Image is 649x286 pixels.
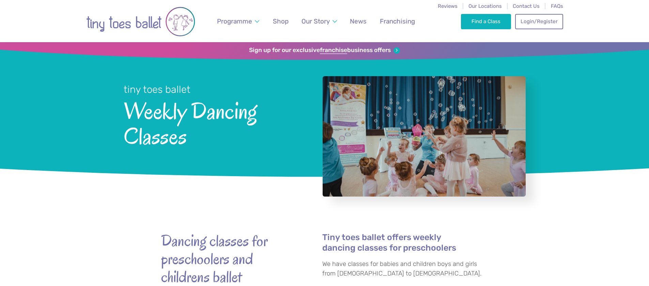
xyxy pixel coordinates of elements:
[438,3,458,9] a: Reviews
[249,47,400,54] a: Sign up for our exclusivefranchisebusiness offers
[320,47,347,54] strong: franchise
[468,3,502,9] a: Our Locations
[347,13,370,29] a: News
[322,244,456,253] a: dancing classes for preschoolers
[214,13,262,29] a: Programme
[217,17,252,25] span: Programme
[380,17,415,25] span: Franchising
[269,13,292,29] a: Shop
[298,13,340,29] a: Our Story
[515,14,563,29] a: Login/Register
[86,4,195,39] img: tiny toes ballet
[322,259,488,278] p: We have classes for babies and children boys and girls from [DEMOGRAPHIC_DATA] to [DEMOGRAPHIC_DA...
[322,232,488,253] h4: Tiny toes ballet offers weekly
[124,96,305,149] span: Weekly Dancing Classes
[376,13,418,29] a: Franchising
[124,84,190,95] small: tiny toes ballet
[513,3,540,9] a: Contact Us
[551,3,563,9] a: FAQs
[302,17,330,25] span: Our Story
[461,14,511,29] a: Find a Class
[273,17,289,25] span: Shop
[350,17,367,25] span: News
